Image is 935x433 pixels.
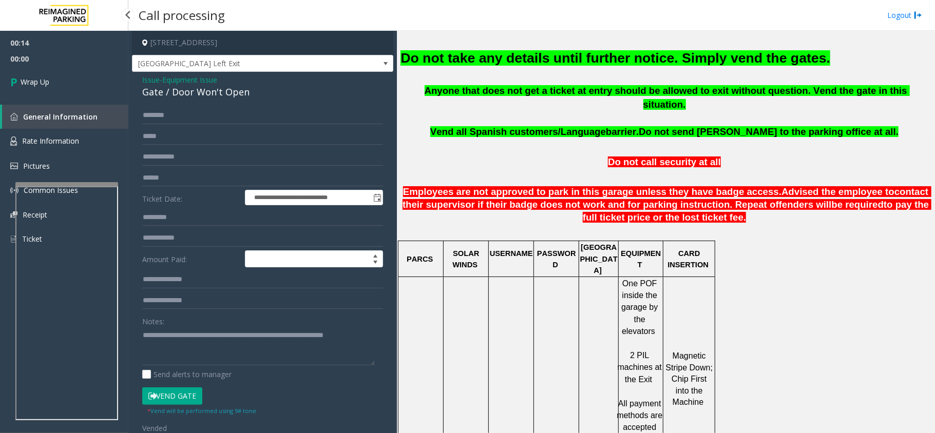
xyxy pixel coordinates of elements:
[142,423,167,433] span: Vended
[132,55,341,72] span: [GEOGRAPHIC_DATA] Left Exit
[160,75,217,85] span: -
[2,105,128,129] a: General Information
[580,243,618,274] span: [GEOGRAPHIC_DATA]
[666,351,715,406] span: Magnetic Stripe Down; Chip First into the Machine
[10,211,17,218] img: 'icon'
[368,259,383,267] span: Decrease value
[10,136,17,146] img: 'icon'
[407,255,433,263] span: PARCS
[403,186,931,210] span: contact their supervisor if their badge does not work and for parking instruction. Repeat offende...
[10,163,18,169] img: 'icon'
[667,249,709,269] span: CARD INSERTION
[140,250,242,268] label: Amount Paid:
[403,186,781,197] span: Employees are not approved to park in this garage unless they have badge access.
[133,3,230,28] h3: Call processing
[10,234,17,244] img: 'icon'
[606,126,639,137] span: barrier.
[621,249,661,269] span: EQUIPMENT
[452,249,481,269] span: SOLAR WINDS
[425,85,910,110] span: Anyone that does not get a ticket at entry should be allowed to exit without question. Vend the g...
[142,369,232,380] label: Send alerts to manager
[10,113,18,121] img: 'icon'
[22,136,79,146] span: Rate Information
[400,50,830,66] font: Do not take any details until further notice. Simply vend the gates.
[162,74,217,85] span: Equipment Issue
[832,199,884,210] span: be required
[23,161,50,171] span: Pictures
[10,186,18,194] img: 'icon'
[490,249,533,258] span: USERNAME
[132,31,393,55] h4: [STREET_ADDRESS]
[537,249,576,269] span: PASSWORD
[781,186,894,197] span: Advised the employee to
[887,10,922,21] a: Logout
[368,251,383,259] span: Increase value
[21,76,49,87] span: Wrap Up
[914,10,922,21] img: logout
[142,74,160,85] span: Issue
[371,190,383,205] span: Toggle popup
[430,126,606,137] span: Vend all Spanish customers/Language
[608,156,721,167] span: Do not call security at all
[23,112,98,122] span: General Information
[621,279,660,336] span: One POF inside the garage by the elevators
[142,387,202,405] button: Vend Gate
[583,199,932,223] span: to pay the full ticket price or the lost ticket fee.
[147,407,256,415] small: Vend will be performed using 9# tone
[140,190,242,205] label: Ticket Date:
[618,351,664,384] span: 2 PIL machines at the Exit
[639,126,899,137] span: Do not send [PERSON_NAME] to the parking office at all.
[142,85,383,99] div: Gate / Door Won't Open
[142,312,164,327] label: Notes:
